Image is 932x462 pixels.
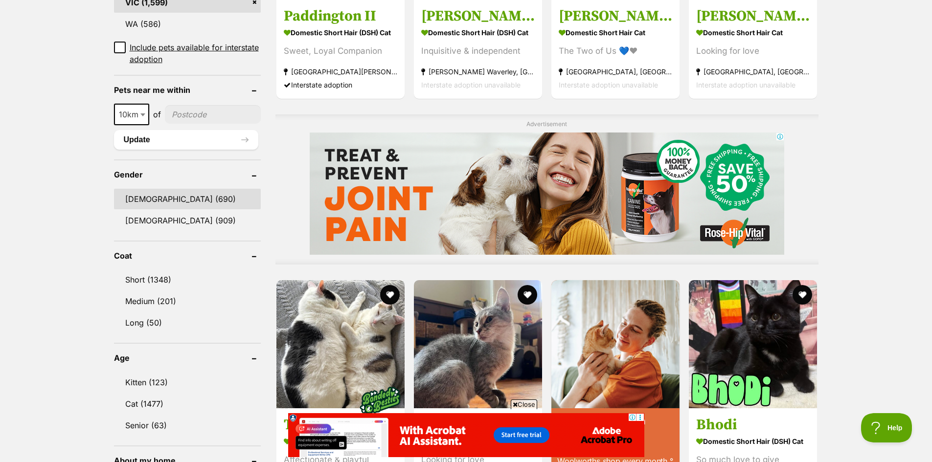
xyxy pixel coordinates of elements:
[696,434,810,448] strong: Domestic Short Hair (DSH) Cat
[165,105,261,124] input: postcode
[284,434,397,448] strong: Domestic Short Hair (DSH) Cat
[276,280,405,408] img: TimTam & KitKat - Domestic Short Hair (DSH) Cat
[114,251,261,260] header: Coat
[114,170,261,179] header: Gender
[284,78,397,91] div: Interstate adoption
[421,44,535,58] div: Inquisitive & independent
[559,7,672,25] h3: [PERSON_NAME] & [PERSON_NAME]
[696,25,810,40] strong: Domestic Short Hair Cat
[114,312,261,333] a: Long (50)
[421,65,535,78] strong: [PERSON_NAME] Waverley, [GEOGRAPHIC_DATA]
[559,81,658,89] span: Interstate adoption unavailable
[421,81,521,89] span: Interstate adoption unavailable
[130,42,261,65] span: Include pets available for interstate adoption
[114,189,261,209] a: [DEMOGRAPHIC_DATA] (690)
[421,25,535,40] strong: Domestic Short Hair (DSH) Cat
[288,413,644,457] iframe: Advertisement
[284,25,397,40] strong: Domestic Short Hair (DSH) Cat
[114,14,261,34] a: WA (586)
[114,372,261,393] a: Kitten (123)
[114,353,261,362] header: Age
[284,44,397,58] div: Sweet, Loyal Companion
[115,108,148,121] span: 10km
[114,130,258,150] button: Update
[310,132,784,255] iframe: Advertisement
[559,65,672,78] strong: [GEOGRAPHIC_DATA], [GEOGRAPHIC_DATA]
[696,65,810,78] strong: [GEOGRAPHIC_DATA], [GEOGRAPHIC_DATA]
[696,81,796,89] span: Interstate adoption unavailable
[114,291,261,311] a: Medium (201)
[153,109,161,120] span: of
[696,7,810,25] h3: [PERSON_NAME]
[284,7,397,25] h3: Paddington II
[559,25,672,40] strong: Domestic Short Hair Cat
[696,44,810,58] div: Looking for love
[114,269,261,290] a: Short (1348)
[421,7,535,25] h3: [PERSON_NAME]
[284,415,397,434] h3: TimTam & KitKat
[518,285,537,305] button: favourite
[559,44,672,58] div: The Two of Us 💙❤
[861,413,912,442] iframe: Help Scout Beacon - Open
[284,65,397,78] strong: [GEOGRAPHIC_DATA][PERSON_NAME][GEOGRAPHIC_DATA]
[793,285,813,305] button: favourite
[380,285,400,305] button: favourite
[114,86,261,94] header: Pets near me within
[356,375,405,424] img: bonded besties
[696,415,810,434] h3: Bhodi
[414,280,542,408] img: Luna - Domestic Short Hair (DSH) Cat
[114,104,149,125] span: 10km
[114,394,261,414] a: Cat (1477)
[114,415,261,436] a: Senior (63)
[114,210,261,231] a: [DEMOGRAPHIC_DATA] (909)
[689,280,817,408] img: Bhodi - Domestic Short Hair (DSH) Cat
[114,42,261,65] a: Include pets available for interstate adoption
[275,114,818,264] div: Advertisement
[511,399,537,409] span: Close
